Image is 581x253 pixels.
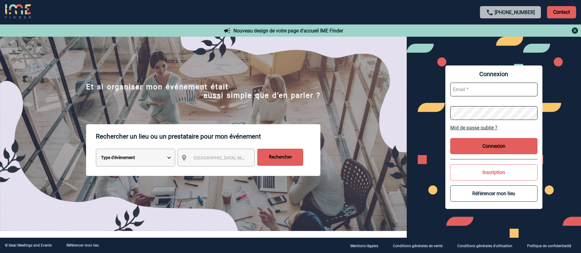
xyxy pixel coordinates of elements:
[96,124,320,149] p: Rechercher un lieu ou un prestataire pour mon événement
[257,149,303,166] input: Rechercher
[393,244,443,248] p: Conditions générales de vente
[450,185,538,202] button: Référencer mon lieu
[194,155,279,160] span: [GEOGRAPHIC_DATA], département, région...
[450,138,538,154] button: Connexion
[450,164,538,180] button: Inscription
[495,9,535,15] a: [PHONE_NUMBER]
[450,83,538,96] input: Email *
[452,243,522,248] a: Conditions générales d'utilisation
[5,243,52,247] div: © Ideal Meetings and Events
[547,6,576,18] p: Contact
[450,125,538,131] a: Mot de passe oublié ?
[457,244,512,248] p: Conditions générales d'utilisation
[522,243,581,248] a: Politique de confidentialité
[450,70,538,78] span: Connexion
[345,243,388,248] a: Mentions légales
[527,244,571,248] p: Politique de confidentialité
[486,9,493,16] img: call-24-px.png
[388,243,452,248] a: Conditions générales de vente
[66,243,99,247] a: Référencer mon lieu
[350,244,378,248] p: Mentions légales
